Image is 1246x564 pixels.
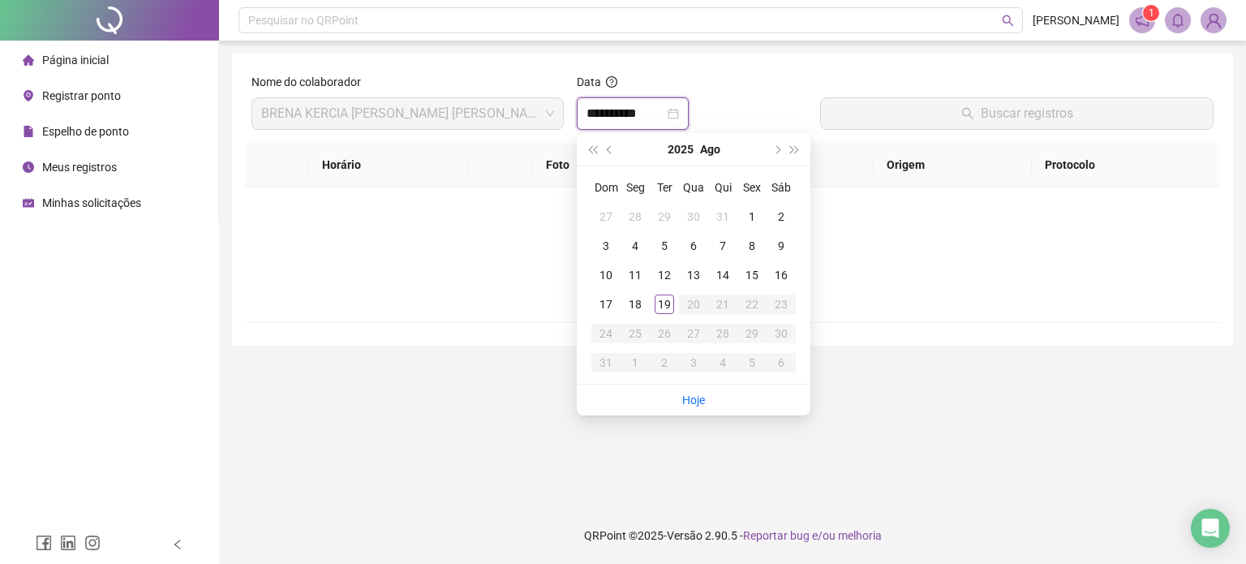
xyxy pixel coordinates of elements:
[742,324,762,343] div: 29
[596,207,616,226] div: 27
[1002,15,1014,27] span: search
[591,348,621,377] td: 2025-08-31
[42,125,129,138] span: Espelho de ponto
[708,260,737,290] td: 2025-08-14
[742,295,762,314] div: 22
[591,173,621,202] th: Dom
[591,202,621,231] td: 2025-07-27
[309,143,469,187] th: Horário
[742,207,762,226] div: 1
[625,324,645,343] div: 25
[684,236,703,256] div: 6
[708,173,737,202] th: Qui
[679,173,708,202] th: Qua
[650,348,679,377] td: 2025-09-02
[1171,13,1185,28] span: bell
[682,394,705,407] a: Hoje
[743,529,882,542] span: Reportar bug e/ou melhoria
[606,76,617,88] span: question-circle
[42,89,121,102] span: Registrar ponto
[655,236,674,256] div: 5
[650,260,679,290] td: 2025-08-12
[625,295,645,314] div: 18
[742,236,762,256] div: 8
[591,260,621,290] td: 2025-08-10
[737,290,767,319] td: 2025-08-22
[42,196,141,209] span: Minhas solicitações
[655,265,674,285] div: 12
[655,353,674,372] div: 2
[577,75,601,88] span: Data
[679,260,708,290] td: 2025-08-13
[596,295,616,314] div: 17
[679,202,708,231] td: 2025-07-30
[621,319,650,348] td: 2025-08-25
[708,202,737,231] td: 2025-07-31
[1191,509,1230,548] div: Open Intercom Messenger
[596,353,616,372] div: 31
[737,260,767,290] td: 2025-08-15
[771,353,791,372] div: 6
[23,161,34,173] span: clock-circle
[684,324,703,343] div: 27
[601,133,619,166] button: prev-year
[679,348,708,377] td: 2025-09-03
[684,207,703,226] div: 30
[684,295,703,314] div: 20
[625,236,645,256] div: 4
[596,324,616,343] div: 24
[742,265,762,285] div: 15
[1033,11,1119,29] span: [PERSON_NAME]
[737,319,767,348] td: 2025-08-29
[767,231,796,260] td: 2025-08-09
[786,133,804,166] button: super-next-year
[767,319,796,348] td: 2025-08-30
[874,143,1032,187] th: Origem
[621,173,650,202] th: Seg
[1032,143,1220,187] th: Protocolo
[767,348,796,377] td: 2025-09-06
[36,535,52,551] span: facebook
[684,353,703,372] div: 3
[42,54,109,67] span: Página inicial
[713,207,733,226] div: 31
[625,265,645,285] div: 11
[591,290,621,319] td: 2025-08-17
[679,290,708,319] td: 2025-08-20
[655,324,674,343] div: 26
[596,236,616,256] div: 3
[767,260,796,290] td: 2025-08-16
[621,231,650,260] td: 2025-08-04
[84,535,101,551] span: instagram
[621,260,650,290] td: 2025-08-11
[172,539,183,550] span: left
[771,324,791,343] div: 30
[667,529,702,542] span: Versão
[533,143,655,187] th: Foto
[771,295,791,314] div: 23
[625,353,645,372] div: 1
[708,319,737,348] td: 2025-08-28
[23,197,34,209] span: schedule
[737,173,767,202] th: Sex
[713,353,733,372] div: 4
[771,207,791,226] div: 2
[650,319,679,348] td: 2025-08-26
[591,319,621,348] td: 2025-08-24
[767,202,796,231] td: 2025-08-02
[261,98,554,129] span: BRENA KERCIA RODRIGUES RABELO DE SOUZA
[23,54,34,66] span: home
[655,207,674,226] div: 29
[23,126,34,137] span: file
[742,353,762,372] div: 5
[650,173,679,202] th: Ter
[708,348,737,377] td: 2025-09-04
[771,236,791,256] div: 9
[679,319,708,348] td: 2025-08-27
[1149,7,1154,19] span: 1
[713,236,733,256] div: 7
[655,295,674,314] div: 19
[621,290,650,319] td: 2025-08-18
[713,324,733,343] div: 28
[767,133,785,166] button: next-year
